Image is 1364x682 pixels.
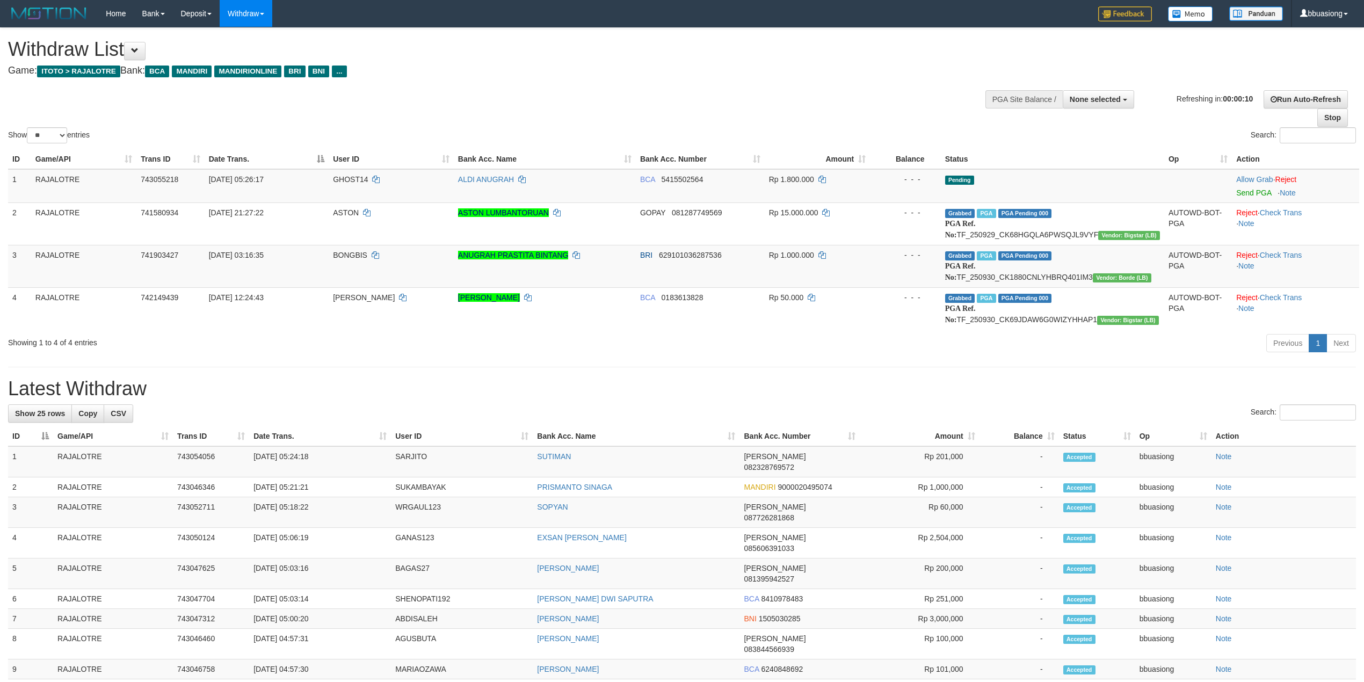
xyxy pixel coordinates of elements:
[391,426,533,446] th: User ID: activate to sort column ascending
[209,175,264,184] span: [DATE] 05:26:17
[1093,273,1151,282] span: Vendor URL: https://dashboard.q2checkout.com/secure
[874,174,936,185] div: - - -
[1063,483,1095,492] span: Accepted
[1063,635,1095,644] span: Accepted
[537,452,571,461] a: SUTIMAN
[1232,169,1359,203] td: ·
[78,409,97,418] span: Copy
[141,208,178,217] span: 741580934
[111,409,126,418] span: CSV
[209,293,264,302] span: [DATE] 12:24:43
[980,629,1059,659] td: -
[8,558,53,589] td: 5
[1070,95,1121,104] span: None selected
[640,175,655,184] span: BCA
[874,207,936,218] div: - - -
[769,293,804,302] span: Rp 50.000
[15,409,65,418] span: Show 25 rows
[53,497,173,528] td: RAJALOTRE
[8,169,31,203] td: 1
[249,426,391,446] th: Date Trans.: activate to sort column ascending
[332,66,346,77] span: ...
[662,293,703,302] span: Copy 0183613828 to clipboard
[945,294,975,303] span: Grabbed
[1260,251,1302,259] a: Check Trans
[744,575,794,583] span: Copy 081395942527 to clipboard
[8,287,31,330] td: 4
[1063,615,1095,624] span: Accepted
[1135,477,1211,497] td: bbuasiong
[333,175,368,184] span: GHOST14
[1168,6,1213,21] img: Button%20Memo.svg
[769,175,814,184] span: Rp 1.800.000
[1260,208,1302,217] a: Check Trans
[1135,558,1211,589] td: bbuasiong
[173,659,249,679] td: 743046758
[141,175,178,184] span: 743055218
[980,609,1059,629] td: -
[537,594,653,603] a: [PERSON_NAME] DWI SAPUTRA
[640,251,652,259] span: BRI
[1238,304,1254,313] a: Note
[980,426,1059,446] th: Balance: activate to sort column ascending
[1223,94,1253,103] strong: 00:00:10
[31,245,137,287] td: RAJALOTRE
[249,446,391,477] td: [DATE] 05:24:18
[173,589,249,609] td: 743047704
[860,446,980,477] td: Rp 201,000
[249,558,391,589] td: [DATE] 05:03:16
[744,645,794,654] span: Copy 083844566939 to clipboard
[941,287,1164,330] td: TF_250930_CK69JDAW6G0WIZYHHAP1
[537,503,568,511] a: SOPYAN
[1236,208,1258,217] a: Reject
[1098,231,1160,240] span: Vendor URL: https://dashboard.q2checkout.com/secure
[1275,175,1297,184] a: Reject
[672,208,722,217] span: Copy 081287749569 to clipboard
[1238,262,1254,270] a: Note
[333,251,367,259] span: BONGBIS
[980,446,1059,477] td: -
[1135,446,1211,477] td: bbuasiong
[173,609,249,629] td: 743047312
[744,513,794,522] span: Copy 087726281868 to clipboard
[8,426,53,446] th: ID: activate to sort column descending
[537,533,627,542] a: EXSAN [PERSON_NAME]
[1232,287,1359,330] td: · ·
[1216,614,1232,623] a: Note
[8,497,53,528] td: 3
[8,202,31,245] td: 2
[8,659,53,679] td: 9
[329,149,454,169] th: User ID: activate to sort column ascending
[744,634,806,643] span: [PERSON_NAME]
[249,659,391,679] td: [DATE] 04:57:30
[977,294,996,303] span: Marked by bbusavira
[53,629,173,659] td: RAJALOTRE
[458,175,514,184] a: ALDI ANUGRAH
[998,209,1052,218] span: PGA Pending
[980,659,1059,679] td: -
[945,209,975,218] span: Grabbed
[1216,533,1232,542] a: Note
[53,528,173,558] td: RAJALOTRE
[1232,202,1359,245] td: · ·
[941,245,1164,287] td: TF_250930_CK1880CNLYHBRQ401IM3
[1236,175,1275,184] span: ·
[980,497,1059,528] td: -
[985,90,1063,108] div: PGA Site Balance /
[454,149,636,169] th: Bank Acc. Name: activate to sort column ascending
[1216,634,1232,643] a: Note
[860,477,980,497] td: Rp 1,000,000
[1177,94,1253,103] span: Refreshing in:
[1266,334,1309,352] a: Previous
[1216,594,1232,603] a: Note
[874,292,936,303] div: - - -
[8,404,72,423] a: Show 25 rows
[537,483,612,491] a: PRISMANTO SINAGA
[945,251,975,260] span: Grabbed
[1063,90,1134,108] button: None selected
[744,564,806,572] span: [PERSON_NAME]
[860,629,980,659] td: Rp 100,000
[8,446,53,477] td: 1
[860,528,980,558] td: Rp 2,504,000
[205,149,329,169] th: Date Trans.: activate to sort column descending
